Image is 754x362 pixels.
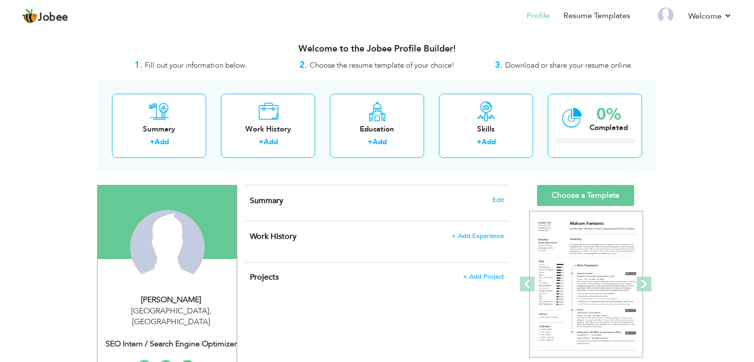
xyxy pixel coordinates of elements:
a: Add [373,137,387,147]
a: Add [155,137,169,147]
div: Work History [229,124,307,134]
div: [PERSON_NAME] [105,294,237,306]
div: [GEOGRAPHIC_DATA] [GEOGRAPHIC_DATA] [105,306,237,328]
span: , [209,306,211,316]
img: Bilal Tajammul [130,210,205,284]
label: + [150,137,155,147]
a: Add [264,137,278,147]
strong: 3. [495,59,503,71]
label: + [259,137,264,147]
img: Profile Img [658,7,673,23]
span: + Add Experience [452,233,504,239]
span: Work History [250,231,296,242]
h4: This helps to highlight the project, tools and skills you have worked on. [250,272,504,282]
h4: Adding a summary is a quick and easy way to highlight your experience and interests. [250,196,504,206]
span: + Add Project [463,273,504,280]
span: Jobee [38,12,68,23]
a: Jobee [22,8,68,24]
label: + [477,137,482,147]
span: Choose the resume template of your choice! [310,60,455,70]
div: 0% [590,106,628,123]
h3: Welcome to the Jobee Profile Builder! [97,44,657,54]
span: Projects [250,272,279,283]
a: Profile [527,10,550,22]
span: Fill out your information below. [145,60,247,70]
h4: This helps to show the companies you have worked for. [250,232,504,241]
div: Education [338,124,416,134]
div: SEO Intern / Search Engine Optimizer [105,338,237,350]
a: Choose a Template [537,185,634,206]
strong: 1. [135,59,142,71]
a: Add [482,137,496,147]
div: Summary [120,124,198,134]
span: Download or share your resume online. [505,60,633,70]
a: Welcome [688,10,732,22]
div: Completed [590,123,628,133]
label: + [368,137,373,147]
span: Edit [492,197,504,204]
div: Skills [447,124,525,134]
span: Summary [250,195,283,206]
img: jobee.io [22,8,38,24]
a: Resume Templates [564,10,630,22]
strong: 2. [299,59,307,71]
